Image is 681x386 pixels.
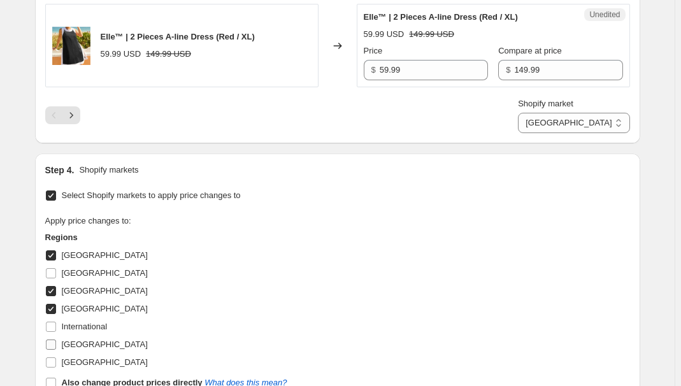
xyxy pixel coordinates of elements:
[45,106,80,124] nav: Pagination
[371,65,376,75] span: $
[364,12,518,22] span: Elle™ | 2 Pieces A-line Dress (Red / XL)
[62,340,148,349] span: [GEOGRAPHIC_DATA]
[62,357,148,367] span: [GEOGRAPHIC_DATA]
[45,164,75,176] h2: Step 4.
[506,65,510,75] span: $
[62,322,108,331] span: International
[62,268,148,278] span: [GEOGRAPHIC_DATA]
[101,48,141,61] div: 59.99 USD
[409,28,454,41] strike: 149.99 USD
[45,216,131,225] span: Apply price changes to:
[498,46,562,55] span: Compare at price
[62,286,148,296] span: [GEOGRAPHIC_DATA]
[62,190,241,200] span: Select Shopify markets to apply price changes to
[364,46,383,55] span: Price
[45,231,287,244] h3: Regions
[62,250,148,260] span: [GEOGRAPHIC_DATA]
[146,48,191,61] strike: 149.99 USD
[62,106,80,124] button: Next
[364,28,405,41] div: 59.99 USD
[79,164,138,176] p: Shopify markets
[589,10,620,20] span: Unedited
[101,32,255,41] span: Elle™ | 2 Pieces A-line Dress (Red / XL)
[518,99,573,108] span: Shopify market
[62,304,148,313] span: [GEOGRAPHIC_DATA]
[52,27,90,65] img: 2_3519a617-9b4e-48fd-9a21-3c77731cb7d8_80x.png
